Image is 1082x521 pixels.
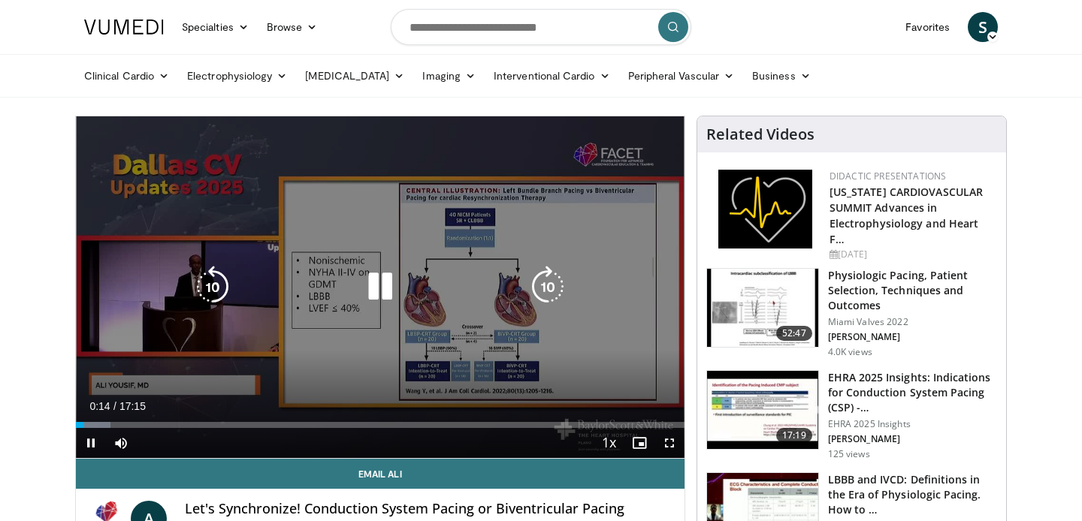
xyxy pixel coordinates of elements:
[485,61,619,91] a: Interventional Cardio
[84,20,164,35] img: VuMedi Logo
[828,316,997,328] p: Miami Valves 2022
[896,12,959,42] a: Favorites
[76,428,106,458] button: Pause
[258,12,327,42] a: Browse
[830,248,994,261] div: [DATE]
[178,61,296,91] a: Electrophysiology
[968,12,998,42] a: S
[706,125,815,143] h4: Related Videos
[828,433,997,445] p: [PERSON_NAME]
[828,346,872,358] p: 4.0K views
[828,418,997,430] p: EHRA 2025 Insights
[106,428,136,458] button: Mute
[594,428,624,458] button: Playback Rate
[707,371,818,449] img: 1190cdae-34f8-4da3-8a3e-0c6a588fe0e0.150x105_q85_crop-smart_upscale.jpg
[89,400,110,412] span: 0:14
[391,9,691,45] input: Search topics, interventions
[743,61,820,91] a: Business
[413,61,485,91] a: Imaging
[119,400,146,412] span: 17:15
[185,501,672,517] h4: Let's Synchronize! Conduction System Pacing or Biventricular Pacing
[776,326,812,341] span: 52:47
[76,116,685,459] video-js: Video Player
[113,400,116,412] span: /
[776,428,812,443] span: 17:19
[718,170,812,248] img: 1860aa7a-ba06-47e3-81a4-3dc728c2b4cf.png.150x105_q85_autocrop_double_scale_upscale_version-0.2.png
[624,428,654,458] button: Enable picture-in-picture mode
[706,370,997,460] a: 17:19 EHRA 2025 Insights: Indications for Conduction System Pacing (CSP) -… EHRA 2025 Insights [P...
[76,422,685,428] div: Progress Bar
[828,472,997,517] h3: LBBB and IVCD: Definitions in the Era of Physiologic Pacing. How to …
[619,61,743,91] a: Peripheral Vascular
[830,185,984,246] a: [US_STATE] CARDIOVASCULAR SUMMIT Advances in Electrophysiology and Heart F…
[828,370,997,415] h3: EHRA 2025 Insights: Indications for Conduction System Pacing (CSP) -…
[76,459,685,489] a: Email Ali
[707,269,818,347] img: afb51a12-79cb-48e6-a9ec-10161d1361b5.150x105_q85_crop-smart_upscale.jpg
[173,12,258,42] a: Specialties
[296,61,413,91] a: [MEDICAL_DATA]
[75,61,178,91] a: Clinical Cardio
[828,448,870,460] p: 125 views
[654,428,685,458] button: Fullscreen
[830,170,994,183] div: Didactic Presentations
[706,268,997,358] a: 52:47 Physiologic Pacing, Patient Selection, Techniques and Outcomes Miami Valves 2022 [PERSON_NA...
[828,268,997,313] h3: Physiologic Pacing, Patient Selection, Techniques and Outcomes
[828,331,997,343] p: [PERSON_NAME]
